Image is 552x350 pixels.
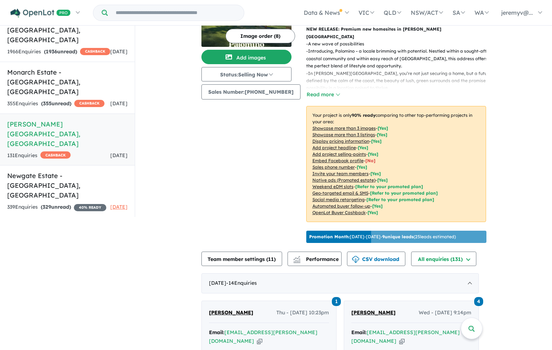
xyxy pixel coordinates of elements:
span: [ Yes ] [371,138,382,144]
span: - 14 Enquir ies [226,280,257,286]
b: Promotion Month: [309,234,350,239]
span: jeremyv@... [501,9,533,16]
div: 339 Enquir ies [7,203,106,212]
u: Geo-targeted email & SMS [312,190,368,196]
span: CASHBACK [40,151,71,159]
span: [ Yes ] [377,132,387,137]
span: [PERSON_NAME] [209,309,253,316]
span: [Refer to your promoted plan] [355,184,423,189]
u: Showcase more than 3 images [312,125,376,131]
p: NEW RELEASE: Premium new homesites in [PERSON_NAME][GEOGRAPHIC_DATA] [306,26,486,40]
div: [DATE] [201,273,479,293]
a: [PERSON_NAME] [351,309,396,317]
span: [Refer to your promoted plan] [366,197,434,202]
u: Showcase more than 3 listings [312,132,375,137]
button: Image order (8) [226,29,295,43]
div: 131 Enquir ies [7,151,71,160]
span: CASHBACK [74,100,104,107]
div: 355 Enquir ies [7,99,104,108]
p: Your project is only comparing to other top-performing projects in your area: - - - - - - - - - -... [306,106,486,222]
b: 90 % ready [352,112,375,118]
strong: ( unread) [41,100,71,107]
span: Performance [294,256,339,262]
h5: Monarch Estate - [GEOGRAPHIC_DATA] , [GEOGRAPHIC_DATA] [7,67,128,97]
button: All enquiries (131) [411,252,476,266]
a: [PERSON_NAME] [209,309,253,317]
span: [ Yes ] [357,164,367,170]
span: [DATE] [110,48,128,55]
span: 11 [268,256,274,262]
span: 1 [332,297,341,306]
h5: Newgate Estate - [GEOGRAPHIC_DATA] , [GEOGRAPHIC_DATA] [7,171,128,200]
span: Wed - [DATE] 9:14pm [419,309,471,317]
strong: ( unread) [44,48,77,55]
strong: Email: [351,329,367,336]
button: Status:Selling Now [201,67,291,81]
span: 1936 [46,48,57,55]
button: CSV download [347,252,405,266]
a: 1 [332,296,341,306]
span: Thu - [DATE] 10:23pm [276,309,329,317]
u: Sales phone number [312,164,355,170]
span: [Yes] [377,177,388,183]
button: Copy [257,337,262,345]
button: Copy [399,337,405,345]
p: - Introducing, Palomino – a locale brimming with potential. Nestled within a sought-after coastal... [306,48,492,70]
u: OpenLot Buyer Cashback [312,210,366,215]
button: Performance [288,252,342,266]
span: [Refer to your promoted plan] [370,190,438,196]
span: [DATE] [110,204,128,210]
span: [ Yes ] [368,151,378,157]
span: [ Yes ] [370,171,381,176]
img: line-chart.svg [293,256,300,260]
img: download icon [352,256,359,263]
img: Openlot PRO Logo White [10,9,71,18]
input: Try estate name, suburb, builder or developer [109,5,242,21]
img: bar-chart.svg [293,258,301,263]
strong: Email: [209,329,224,336]
u: Embed Facebook profile [312,158,364,163]
span: [DATE] [110,100,128,107]
button: Team member settings (11) [201,252,282,266]
b: 9 unique leads [382,234,414,239]
button: Sales Number:[PHONE_NUMBER] [201,84,301,99]
span: 4 [474,297,483,306]
u: Add project selling-points [312,151,366,157]
u: Native ads (Promoted estate) [312,177,375,183]
span: 40 % READY [74,204,106,211]
a: 4 [474,296,483,306]
p: - In [PERSON_NAME][GEOGRAPHIC_DATA], you’re not just securing a home, but a future defined by the... [306,70,492,92]
button: Read more [306,90,340,99]
span: CASHBACK [80,48,110,55]
span: [DATE] [110,152,128,159]
div: 1966 Enquir ies [7,48,110,56]
button: Add images [201,50,291,64]
u: Automated buyer follow-up [312,203,370,209]
span: [Yes] [368,210,378,215]
p: [DATE] - [DATE] - ( 25 leads estimated) [309,234,456,240]
span: [PERSON_NAME] [351,309,396,316]
u: Display pricing information [312,138,369,144]
p: - A new wave of possibilities [306,40,492,48]
a: [EMAIL_ADDRESS][PERSON_NAME][DOMAIN_NAME] [351,329,460,344]
u: Add project headline [312,145,356,150]
span: 329 [43,204,51,210]
span: [ Yes ] [378,125,388,131]
span: 355 [43,100,52,107]
strong: ( unread) [41,204,71,210]
u: Invite your team members [312,171,369,176]
u: Social media retargeting [312,197,365,202]
a: [EMAIL_ADDRESS][PERSON_NAME][DOMAIN_NAME] [209,329,317,344]
span: [Yes] [372,203,383,209]
u: Weekend eDM slots [312,184,353,189]
h5: [PERSON_NAME][GEOGRAPHIC_DATA] , [GEOGRAPHIC_DATA] [7,119,128,149]
span: [ No ] [365,158,375,163]
span: [ Yes ] [358,145,368,150]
